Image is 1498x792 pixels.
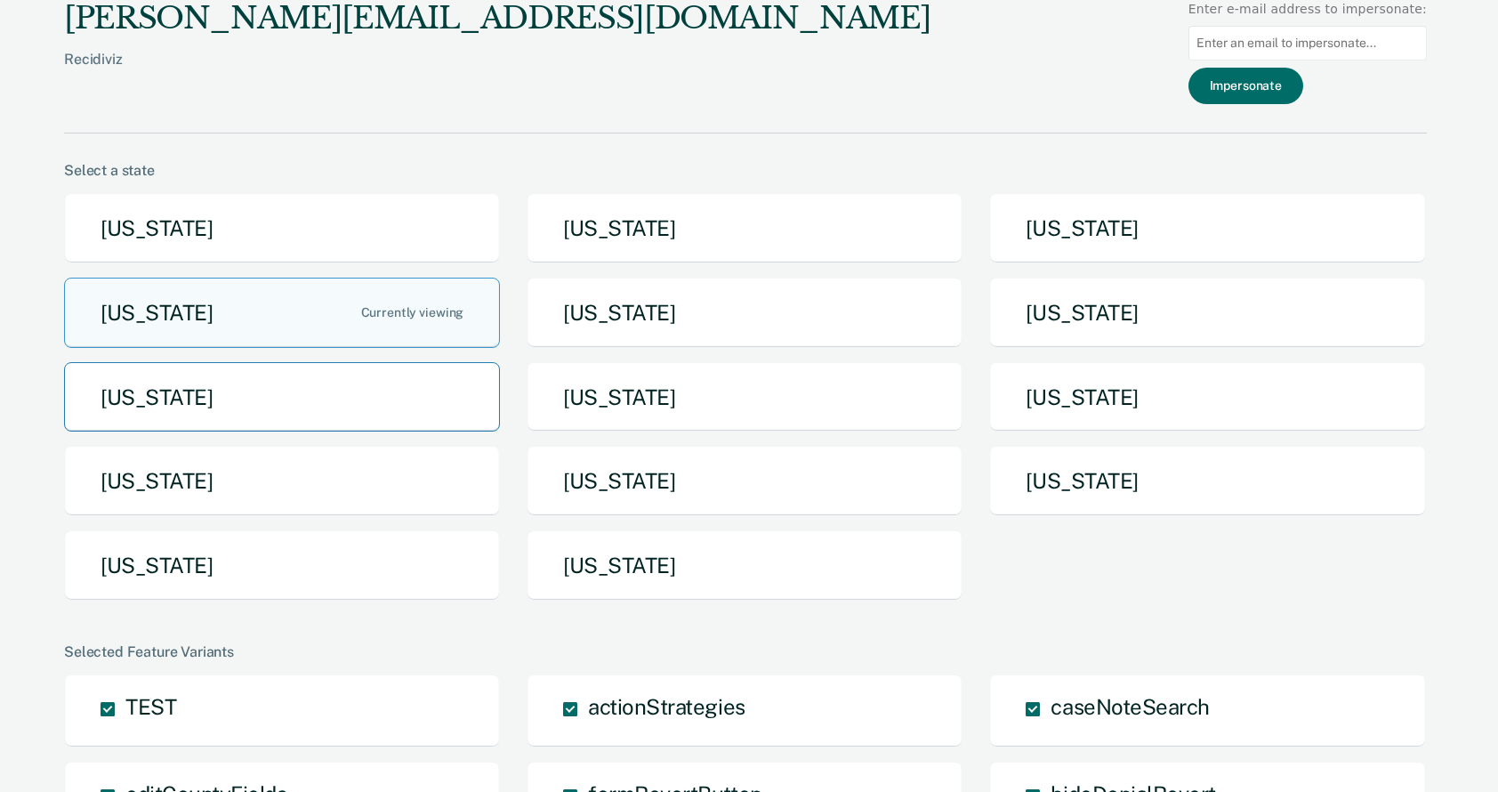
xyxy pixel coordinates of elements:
button: [US_STATE] [527,362,962,432]
input: Enter an email to impersonate... [1188,26,1427,61]
button: [US_STATE] [989,446,1425,516]
button: [US_STATE] [527,193,962,263]
button: [US_STATE] [64,193,500,263]
button: [US_STATE] [64,446,500,516]
button: [US_STATE] [64,278,500,348]
button: [US_STATE] [989,193,1425,263]
div: Recidiviz [64,51,930,96]
span: caseNoteSearch [1051,694,1209,719]
button: [US_STATE] [64,530,500,601]
button: [US_STATE] [527,530,962,601]
button: Impersonate [1188,68,1303,104]
div: Selected Feature Variants [64,643,1427,660]
button: [US_STATE] [989,362,1425,432]
button: [US_STATE] [64,362,500,432]
span: actionStrategies [588,694,745,719]
div: Select a state [64,162,1427,179]
button: [US_STATE] [989,278,1425,348]
button: [US_STATE] [527,446,962,516]
span: TEST [125,694,176,719]
button: [US_STATE] [527,278,962,348]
